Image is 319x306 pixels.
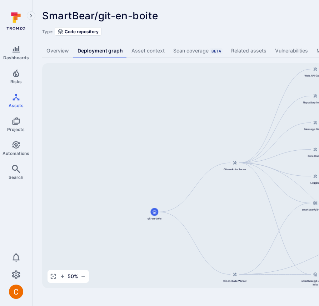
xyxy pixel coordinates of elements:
button: Expand navigation menu [27,11,35,20]
span: SmartBear/git-en-boite [42,10,158,22]
div: Scan coverage [173,47,223,54]
span: 50 % [68,273,78,280]
span: Git-en-Boite Server [224,167,246,171]
span: Type: [42,29,53,34]
span: git-en-boite [148,216,161,220]
a: Vulnerabilities [271,44,312,57]
img: ACg8ocJuq_DPPTkXyD9OlTnVLvDrpObecjcADscmEHLMiTyEnTELew=s96-c [9,285,23,299]
div: Beta [210,48,223,54]
span: Dashboards [3,55,29,60]
div: Camilo Rivera [9,285,23,299]
i: Expand navigation menu [29,13,34,19]
span: Risks [10,79,22,84]
a: Asset context [127,44,169,57]
span: Projects [7,127,25,132]
span: Assets [9,103,24,108]
span: Code repository [65,29,99,34]
a: Related assets [227,44,271,57]
a: Deployment graph [73,44,127,57]
span: Automations [3,151,29,156]
span: Search [9,175,23,180]
a: Overview [42,44,73,57]
span: Git-en-Boite Worker [223,279,246,282]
